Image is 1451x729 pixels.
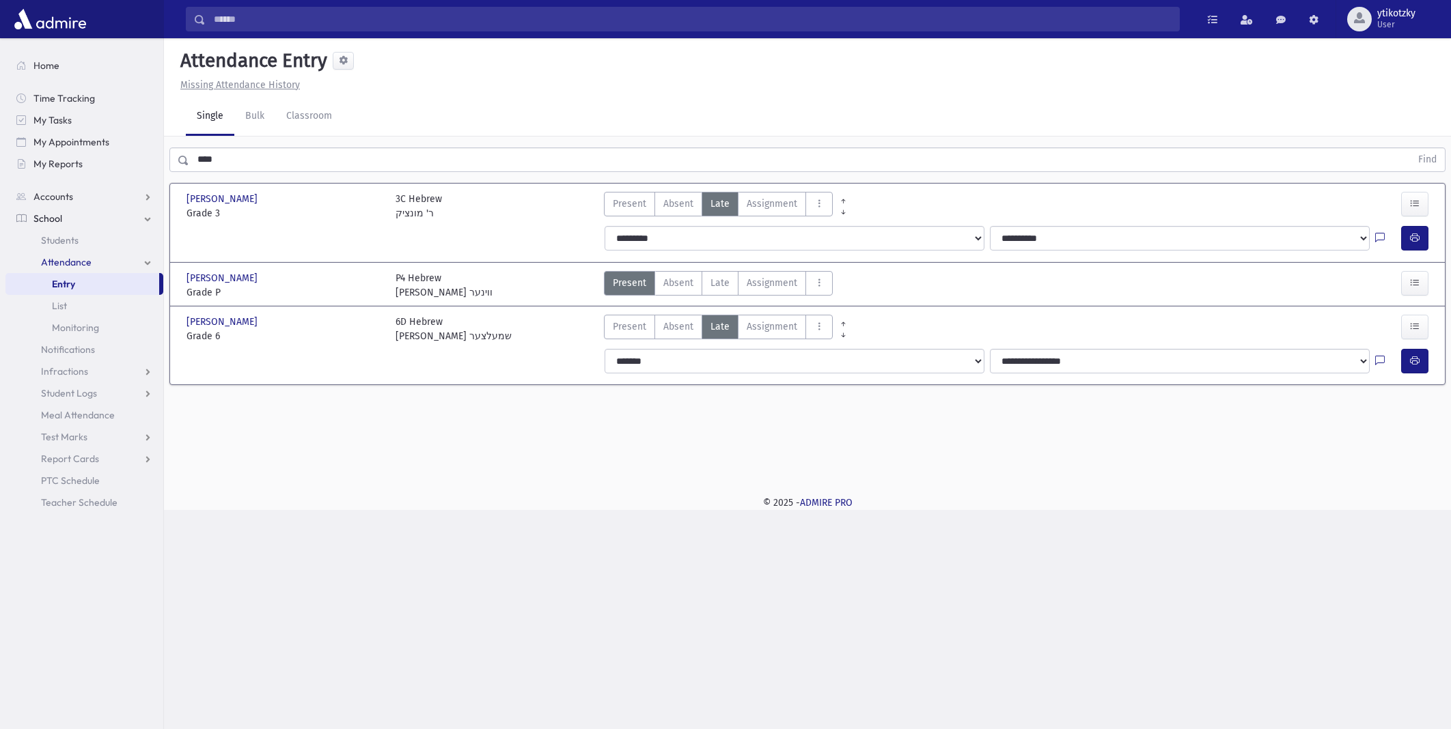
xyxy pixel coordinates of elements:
[175,79,300,91] a: Missing Attendance History
[5,55,163,76] a: Home
[41,496,118,509] span: Teacher Schedule
[41,365,88,377] span: Infractions
[5,273,159,295] a: Entry
[5,131,163,153] a: My Appointments
[396,192,442,220] div: 3C Hebrew ר' מונציק
[613,319,646,334] span: Present
[604,192,833,220] div: AttTypes
[41,453,99,465] span: Report Cards
[41,387,97,399] span: Student Logs
[1410,148,1445,171] button: Find
[710,319,730,334] span: Late
[206,7,1179,31] input: Search
[5,186,163,208] a: Accounts
[5,208,163,229] a: School
[5,426,163,448] a: Test Marks
[41,474,100,487] span: PTC Schedule
[613,276,646,290] span: Present
[747,197,797,211] span: Assignment
[5,448,163,470] a: Report Cards
[33,114,72,126] span: My Tasks
[710,276,730,290] span: Late
[613,197,646,211] span: Present
[186,98,234,136] a: Single
[186,285,382,300] span: Grade P
[41,234,79,246] span: Students
[33,190,73,203] span: Accounts
[747,319,797,334] span: Assignment
[5,109,163,131] a: My Tasks
[41,343,95,356] span: Notifications
[33,59,59,72] span: Home
[5,295,163,317] a: List
[234,98,275,136] a: Bulk
[1377,19,1415,30] span: User
[41,409,115,421] span: Meal Attendance
[175,49,327,72] h5: Attendance Entry
[52,321,99,334] span: Monitoring
[396,315,512,343] div: 6D Hebrew [PERSON_NAME] שמעלצער
[186,329,382,343] span: Grade 6
[52,300,67,312] span: List
[800,497,853,509] a: ADMIRE PRO
[747,276,797,290] span: Assignment
[5,317,163,339] a: Monitoring
[186,315,260,329] span: [PERSON_NAME]
[5,339,163,360] a: Notifications
[5,491,163,513] a: Teacher Schedule
[41,256,92,268] span: Attendance
[186,496,1429,510] div: © 2025 -
[275,98,343,136] a: Classroom
[41,431,87,443] span: Test Marks
[396,271,493,300] div: P4 Hebrew [PERSON_NAME] ווינער
[33,136,109,148] span: My Appointments
[663,319,693,334] span: Absent
[33,212,62,225] span: School
[5,404,163,426] a: Meal Attendance
[186,206,382,220] span: Grade 3
[180,79,300,91] u: Missing Attendance History
[5,153,163,175] a: My Reports
[5,360,163,382] a: Infractions
[1377,8,1415,19] span: ytikotzky
[186,192,260,206] span: [PERSON_NAME]
[663,276,693,290] span: Absent
[663,197,693,211] span: Absent
[5,382,163,404] a: Student Logs
[186,271,260,285] span: [PERSON_NAME]
[5,87,163,109] a: Time Tracking
[604,315,833,343] div: AttTypes
[52,278,75,290] span: Entry
[710,197,730,211] span: Late
[5,229,163,251] a: Students
[604,271,833,300] div: AttTypes
[5,251,163,273] a: Attendance
[5,470,163,491] a: PTC Schedule
[33,158,83,170] span: My Reports
[11,5,89,33] img: AdmirePro
[33,92,95,104] span: Time Tracking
